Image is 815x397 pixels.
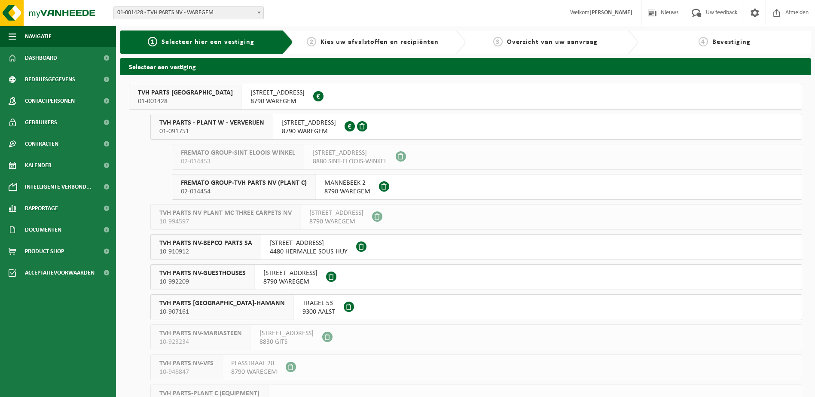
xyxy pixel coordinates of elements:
span: 8790 WAREGEM [309,217,363,226]
span: Product Shop [25,241,64,262]
span: 8790 WAREGEM [324,187,370,196]
button: FREMATO GROUP-TVH PARTS NV (PLANT C) 02-014454 MANNEBEEK 28790 WAREGEM [172,174,802,200]
span: Gebruikers [25,112,57,133]
button: TVH PARTS [GEOGRAPHIC_DATA] 01-001428 [STREET_ADDRESS]8790 WAREGEM [129,84,802,110]
span: 1 [148,37,157,46]
span: 2 [307,37,316,46]
span: 8880 SINT-ELOOIS-WINKEL [313,157,387,166]
span: 8790 WAREGEM [250,97,305,106]
span: [STREET_ADDRESS] [313,149,387,157]
span: 10-910912 [159,247,252,256]
span: FREMATO GROUP-SINT ELOOIS WINKEL [181,149,295,157]
span: Contracten [25,133,58,155]
span: Overzicht van uw aanvraag [507,39,598,46]
span: 10-948847 [159,368,214,376]
span: Bevestiging [712,39,751,46]
span: 4480 HERMALLE-SOUS-HUY [270,247,348,256]
span: 01-001428 [138,97,233,106]
span: 8790 WAREGEM [282,127,336,136]
span: TVH PARTS NV-GUESTHOUSES [159,269,246,278]
span: FREMATO GROUP-TVH PARTS NV (PLANT C) [181,179,307,187]
span: Selecteer hier een vestiging [162,39,254,46]
span: 8830 GITS [259,338,314,346]
span: Intelligente verbond... [25,176,92,198]
span: [STREET_ADDRESS] [263,269,317,278]
span: 02-014454 [181,187,307,196]
span: 01-001428 - TVH PARTS NV - WAREGEM [114,7,263,19]
span: MANNEBEEK 2 [324,179,370,187]
button: TVH PARTS NV-GUESTHOUSES 10-992209 [STREET_ADDRESS]8790 WAREGEM [150,264,802,290]
span: 02-014453 [181,157,295,166]
span: 9300 AALST [302,308,335,316]
span: Acceptatievoorwaarden [25,262,95,284]
span: 3 [493,37,503,46]
span: PLASSTRAAT 20 [231,359,277,368]
button: TVH PARTS - PLANT W - VERVERIJEN 01-091751 [STREET_ADDRESS]8790 WAREGEM [150,114,802,140]
button: TVH PARTS [GEOGRAPHIC_DATA]-HAMANN 10-907161 TRAGEL 539300 AALST [150,294,802,320]
strong: [PERSON_NAME] [589,9,632,16]
span: [STREET_ADDRESS] [282,119,336,127]
h2: Selecteer een vestiging [120,58,811,75]
span: TVH PARTS [GEOGRAPHIC_DATA]-HAMANN [159,299,285,308]
span: Navigatie [25,26,52,47]
span: Kalender [25,155,52,176]
span: TVH PARTS NV-VFS [159,359,214,368]
span: 01-091751 [159,127,264,136]
span: [STREET_ADDRESS] [309,209,363,217]
span: 10-992209 [159,278,246,286]
span: [STREET_ADDRESS] [259,329,314,338]
button: TVH PARTS NV-BEPCO PARTS SA 10-910912 [STREET_ADDRESS]4480 HERMALLE-SOUS-HUY [150,234,802,260]
span: TVH PARTS NV-MARIASTEEN [159,329,242,338]
span: 10-923234 [159,338,242,346]
span: 10-994597 [159,217,292,226]
span: Rapportage [25,198,58,219]
span: 10-907161 [159,308,285,316]
span: Dashboard [25,47,57,69]
span: 8790 WAREGEM [263,278,317,286]
span: [STREET_ADDRESS] [270,239,348,247]
span: TVH PARTS NV PLANT MC THREE CARPETS NV [159,209,292,217]
span: Documenten [25,219,61,241]
span: Kies uw afvalstoffen en recipiënten [321,39,439,46]
span: Bedrijfsgegevens [25,69,75,90]
span: Contactpersonen [25,90,75,112]
span: 8790 WAREGEM [231,368,277,376]
span: TRAGEL 53 [302,299,335,308]
span: TVH PARTS [GEOGRAPHIC_DATA] [138,89,233,97]
span: [STREET_ADDRESS] [250,89,305,97]
span: TVH PARTS NV-BEPCO PARTS SA [159,239,252,247]
span: 4 [699,37,708,46]
span: TVH PARTS - PLANT W - VERVERIJEN [159,119,264,127]
span: 01-001428 - TVH PARTS NV - WAREGEM [113,6,264,19]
